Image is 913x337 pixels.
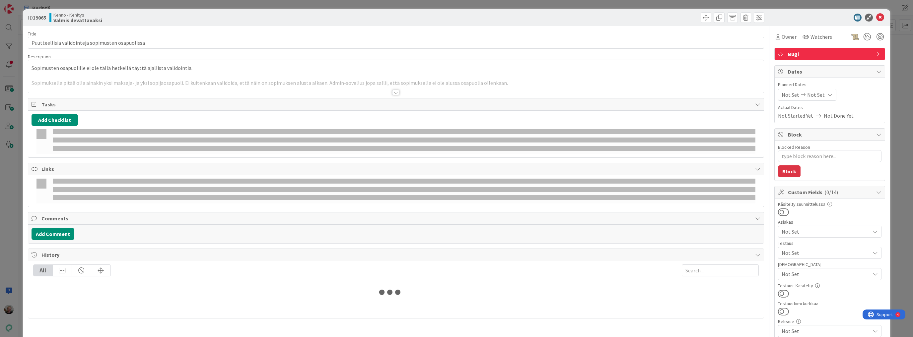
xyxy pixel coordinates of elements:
label: Blocked Reason [778,144,810,150]
span: Description [28,54,51,60]
span: Bugi [788,50,873,58]
span: Block [788,131,873,139]
span: Comments [41,214,752,222]
span: Tasks [41,100,752,108]
span: ID [28,14,46,22]
b: Valmis devattavaksi [53,18,102,23]
span: Planned Dates [778,81,881,88]
div: All [34,265,53,276]
span: Not Set [782,91,799,99]
span: Links [41,165,752,173]
label: Title [28,31,36,37]
span: Not Done Yet [824,112,854,120]
div: Release [778,319,881,324]
button: Block [778,165,801,177]
span: Not Set [782,327,870,335]
div: Testaus [778,241,881,246]
button: Add Checklist [32,114,78,126]
div: [DEMOGRAPHIC_DATA] [778,262,881,267]
div: 4 [35,3,36,8]
span: Not Set [782,270,870,278]
div: Käsitelty suunnittelussa [778,202,881,206]
input: Search... [682,264,759,276]
div: Asiakas [778,220,881,224]
span: Custom Fields [788,188,873,196]
span: Not Started Yet [778,112,813,120]
span: Kenno - Kehitys [53,12,102,18]
span: Not Set [807,91,825,99]
span: Support [14,1,30,9]
div: Testaus: Käsitelty [778,283,881,288]
button: Add Comment [32,228,74,240]
span: Not Set [782,249,870,257]
span: History [41,251,752,259]
div: Testaustiimi kurkkaa [778,301,881,306]
input: type card name here... [28,37,764,49]
span: Actual Dates [778,104,881,111]
b: 19065 [33,14,46,21]
p: Sopimusten osapuolille ei ole tällä hetkellä täyttä ajallista validointia. [32,64,760,72]
span: ( 0/14 ) [824,189,838,196]
span: Dates [788,68,873,76]
span: Not Set [782,228,870,236]
span: Watchers [810,33,832,41]
span: Owner [782,33,797,41]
